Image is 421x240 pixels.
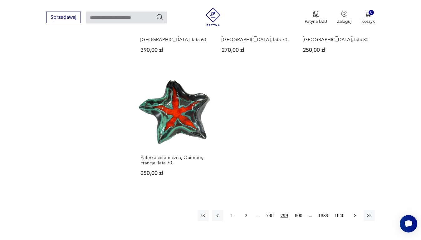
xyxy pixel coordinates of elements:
[400,215,417,232] iframe: Smartsupp widget button
[279,210,290,221] button: 799
[361,18,375,24] p: Koszyk
[313,11,319,17] img: Ikona medalu
[293,210,304,221] button: 800
[305,11,327,24] a: Ikona medaluPatyna B2B
[222,47,291,53] p: 270,00 zł
[156,13,164,21] button: Szukaj
[204,7,223,26] img: Patyna - sklep z meblami i dekoracjami vintage
[303,47,372,53] p: 250,00 zł
[333,210,346,221] button: 1840
[369,10,374,15] div: 0
[140,155,210,166] h3: Paterka ceramiczna, Quimper, Francja, lata 70.
[140,27,210,42] h3: Ceramiczny wazon sgraffito, Fratelli Fanciullaci, [GEOGRAPHIC_DATA], lata 60.
[46,16,81,20] a: Sprzedawaj
[305,18,327,24] p: Patyna B2B
[337,11,351,24] button: Zaloguj
[140,171,210,176] p: 250,00 zł
[140,47,210,53] p: 390,00 zł
[303,27,372,42] h3: Wazon z podstawką, [GEOGRAPHIC_DATA], [GEOGRAPHIC_DATA], lata 80.
[241,210,252,221] button: 2
[365,11,371,17] img: Ikona koszyka
[361,11,375,24] button: 0Koszyk
[317,210,330,221] button: 1839
[138,75,213,188] a: Paterka ceramiczna, Quimper, Francja, lata 70.Paterka ceramiczna, Quimper, Francja, lata 70.250,0...
[341,11,347,17] img: Ikonka użytkownika
[222,27,291,42] h3: Pojemnik z przykrywką, [GEOGRAPHIC_DATA], [GEOGRAPHIC_DATA], lata 70.
[264,210,276,221] button: 798
[46,12,81,23] button: Sprzedawaj
[305,11,327,24] button: Patyna B2B
[226,210,237,221] button: 1
[337,18,351,24] p: Zaloguj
